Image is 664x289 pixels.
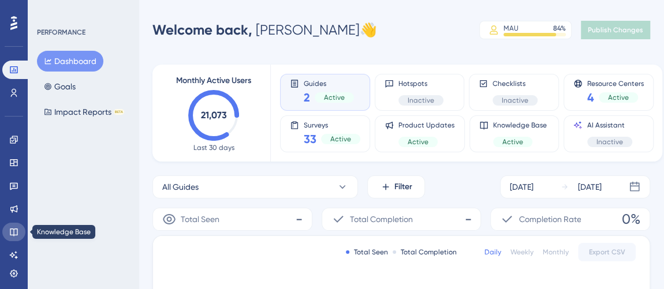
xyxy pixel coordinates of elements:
span: Active [324,93,345,102]
span: Monthly Active Users [176,74,251,88]
span: Total Completion [350,212,413,226]
span: 0% [622,210,640,228]
div: PERFORMANCE [37,28,85,37]
div: Daily [484,247,501,257]
span: Total Seen [181,212,219,226]
div: [DATE] [578,180,602,194]
div: BETA [114,109,124,115]
span: Inactive [408,96,434,105]
div: [DATE] [510,180,534,194]
div: Weekly [510,247,534,257]
div: Total Completion [393,247,457,257]
span: Completion Rate [518,212,581,226]
span: 2 [304,89,310,106]
text: 21,073 [201,110,227,121]
span: Welcome back, [152,21,252,38]
span: Last 30 days [193,143,234,152]
div: Total Seen [346,247,388,257]
span: Active [502,137,523,147]
span: - [296,210,303,228]
div: Monthly [543,247,569,257]
button: Dashboard [37,51,103,72]
span: AI Assistant [587,121,632,130]
span: Checklists [493,79,538,88]
span: Product Updates [398,121,454,130]
span: Publish Changes [588,25,643,35]
span: All Guides [162,180,199,194]
span: 4 [587,89,594,106]
div: MAU [503,24,518,33]
button: Goals [37,76,83,97]
button: All Guides [152,175,358,198]
span: Surveys [304,121,360,129]
span: Active [408,137,428,147]
span: Export CSV [589,247,625,257]
span: Hotspots [398,79,443,88]
span: Knowledge Base [493,121,547,130]
button: Publish Changes [581,21,650,39]
div: 84 % [553,24,566,33]
span: Resource Centers [587,79,644,87]
span: Inactive [502,96,528,105]
span: Inactive [596,137,623,147]
span: Guides [304,79,354,87]
span: - [464,210,471,228]
button: Filter [367,175,425,198]
span: Active [330,134,351,144]
button: Impact ReportsBETA [37,102,131,122]
div: [PERSON_NAME] 👋 [152,21,377,39]
span: Active [608,93,629,102]
span: Filter [394,180,412,194]
span: 33 [304,131,316,147]
button: Export CSV [578,243,636,261]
